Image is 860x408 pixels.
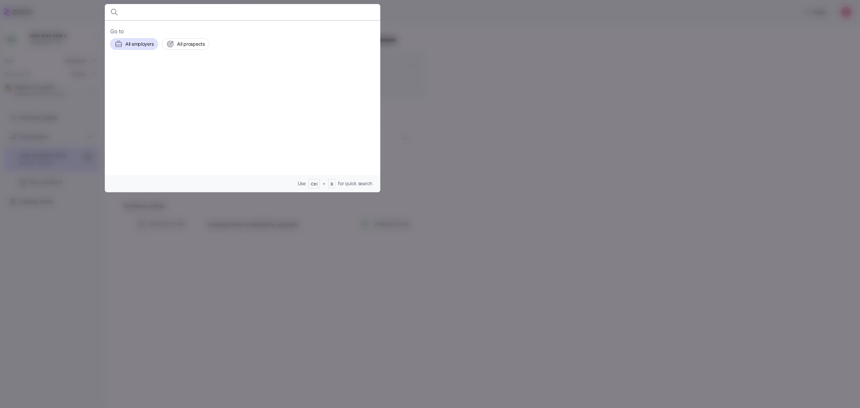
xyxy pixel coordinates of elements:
[110,27,375,36] span: Go to
[125,41,154,47] span: All employers
[298,180,306,187] span: Use
[177,41,205,47] span: All prospects
[162,38,209,50] button: All prospects
[331,181,333,187] span: B
[322,180,326,187] span: +
[110,38,158,50] button: All employers
[311,181,317,187] span: Ctrl
[338,180,372,187] span: for quick search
